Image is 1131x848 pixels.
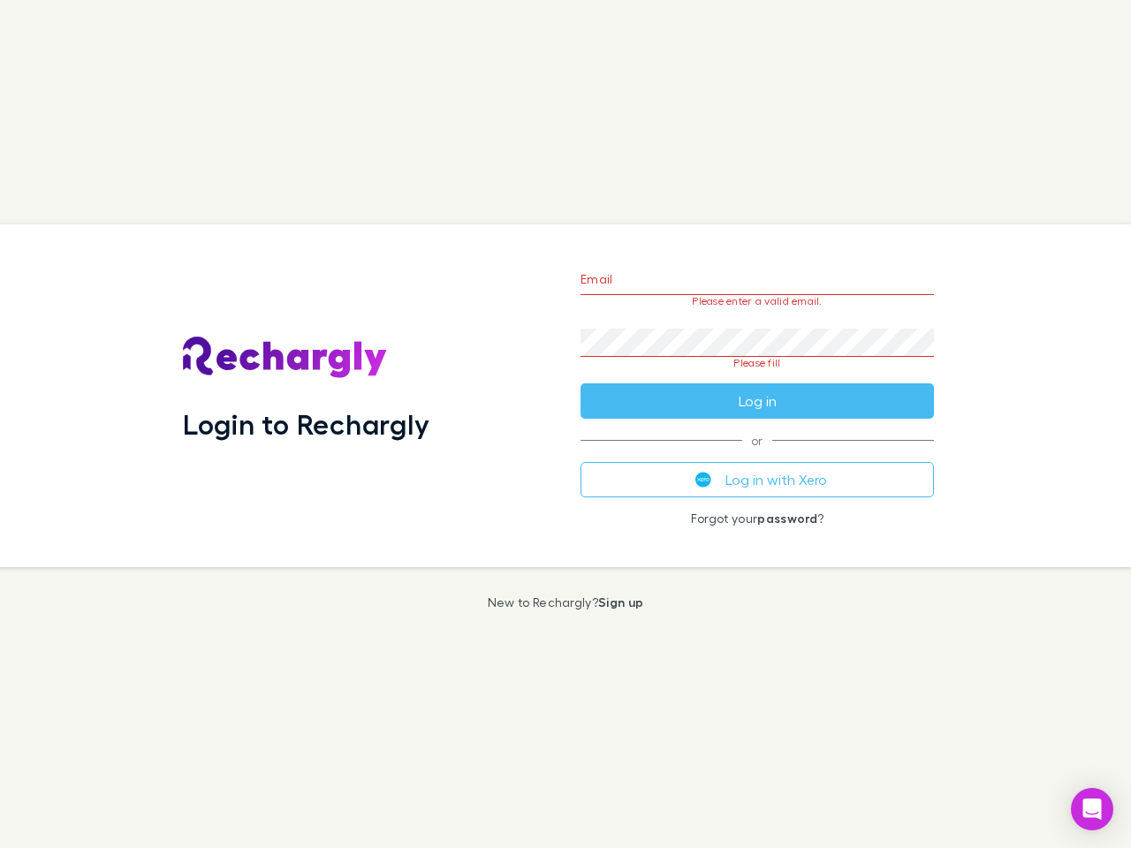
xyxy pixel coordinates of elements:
a: password [757,511,817,526]
button: Log in [581,383,934,419]
button: Log in with Xero [581,462,934,497]
span: or [581,440,934,441]
a: Sign up [598,594,643,609]
div: Open Intercom Messenger [1071,788,1113,830]
p: Please fill [581,357,934,369]
p: New to Rechargly? [488,595,644,609]
p: Please enter a valid email. [581,295,934,307]
img: Xero's logo [695,472,711,488]
img: Rechargly's Logo [183,337,388,379]
h1: Login to Rechargly [183,407,429,441]
p: Forgot your ? [581,511,934,526]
